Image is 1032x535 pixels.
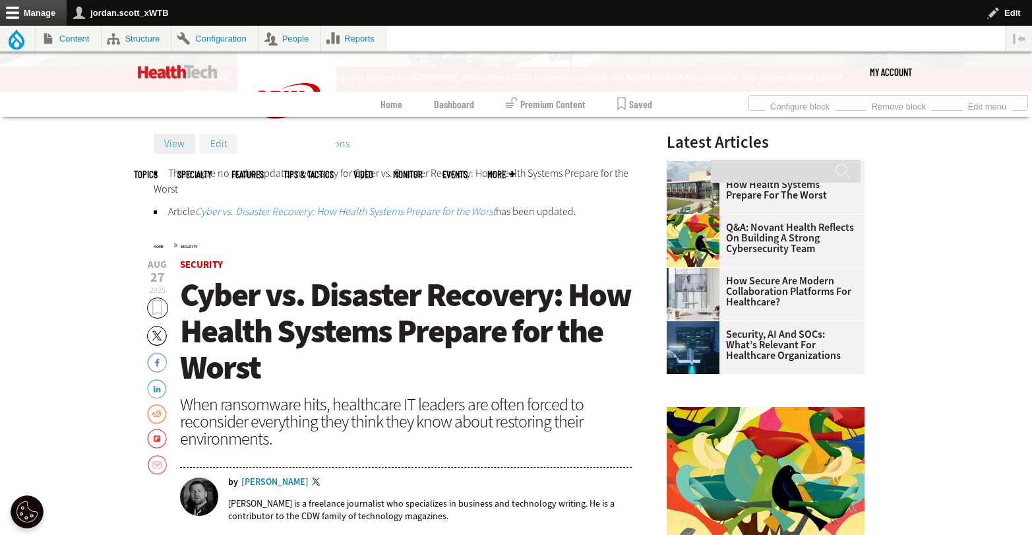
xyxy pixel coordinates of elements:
a: Security [180,258,223,271]
span: Topics [134,170,158,179]
img: Home [138,65,218,79]
a: Configuration [172,26,258,51]
a: Edit menu [963,98,1012,112]
a: Premium Content [506,92,586,117]
span: 2025 [150,285,166,296]
a: My Account [870,52,912,92]
a: Security, AI and SOCs: What’s Relevant for Healthcare Organizations [667,329,857,361]
a: care team speaks with physician over conference call [667,268,726,278]
a: Q&A: Novant Health Reflects on Building a Strong Cybersecurity Team [667,222,857,254]
a: Saved [617,92,652,117]
a: Twitter [312,478,324,488]
button: Vertical orientation [1006,26,1032,51]
button: Open Preferences [11,495,44,528]
p: [PERSON_NAME] is a freelance journalist who specializes in business and technology writing. He is... [228,497,632,522]
div: User menu [870,52,912,92]
img: care team speaks with physician over conference call [667,268,719,321]
a: security team in high-tech computer room [667,321,726,332]
a: Configure block [765,98,835,112]
a: Content [36,26,101,51]
a: Reports [321,26,386,51]
a: Home [380,92,402,117]
a: [PERSON_NAME] [241,478,309,487]
a: Structure [102,26,171,51]
a: How Secure Are Modern Collaboration Platforms for Healthcare? [667,276,857,307]
span: More [487,170,515,179]
span: Specialty [177,170,212,179]
a: abstract illustration of a tree [667,214,726,225]
img: Home [237,52,336,150]
a: Remove block [866,98,931,112]
a: Dashboard [434,92,474,117]
div: When ransomware hits, healthcare IT leaders are often forced to reconsider everything they think ... [180,396,632,447]
img: security team in high-tech computer room [667,321,719,374]
img: University of Vermont Medical Center’s main campus [667,161,719,214]
div: » [154,239,632,250]
li: Article has been updated. [154,204,632,220]
a: Cyber vs. Disaster Recovery: How Health Systems Prepare for the Worst [667,169,857,201]
span: Cyber vs. Disaster Recovery: How Health Systems Prepare for the Worst [180,273,631,389]
div: Cookie Settings [11,495,44,528]
a: Video [353,170,373,179]
a: Events [442,170,468,179]
span: by [228,478,238,487]
a: Security [181,244,197,249]
img: abstract illustration of a tree [667,214,719,267]
a: Home [154,244,164,249]
a: People [258,26,320,51]
span: Aug [147,260,168,270]
a: Features [231,170,264,179]
a: Cyber vs. Disaster Recovery: How Health Systems Prepare for the Worst [195,205,496,218]
a: Tips & Tactics [284,170,334,179]
a: CDW [237,139,336,153]
a: MonITor [393,170,423,179]
a: University of Vermont Medical Center’s main campus [667,161,726,172]
span: 27 [147,271,168,284]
